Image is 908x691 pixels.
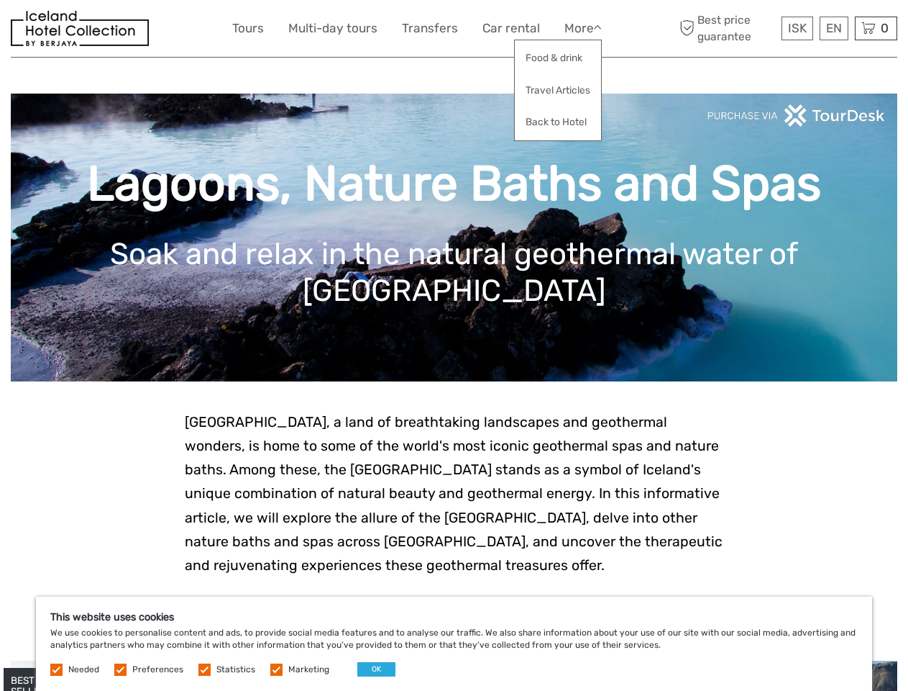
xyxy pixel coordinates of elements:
[676,12,778,44] span: Best price guarantee
[788,21,807,35] span: ISK
[879,21,891,35] span: 0
[232,18,264,39] a: Tours
[288,664,329,676] label: Marketing
[357,662,395,677] button: OK
[707,104,886,127] img: PurchaseViaTourDeskwhite.png
[50,611,858,623] h5: This website uses cookies
[482,18,540,39] a: Car rental
[11,11,149,46] img: 481-8f989b07-3259-4bb0-90ed-3da368179bdc_logo_small.jpg
[515,108,601,136] a: Back to Hotel
[185,414,723,574] span: [GEOGRAPHIC_DATA], a land of breathtaking landscapes and geothermal wonders, is home to some of t...
[32,236,876,309] h1: Soak and relax in the natural geothermal water of [GEOGRAPHIC_DATA]
[402,18,458,39] a: Transfers
[165,22,183,40] button: Open LiveChat chat widget
[515,76,601,104] a: Travel Articles
[820,17,848,40] div: EN
[68,664,99,676] label: Needed
[36,597,872,691] div: We use cookies to personalise content and ads, to provide social media features and to analyse ou...
[132,664,183,676] label: Preferences
[288,18,377,39] a: Multi-day tours
[32,155,876,213] h1: Lagoons, Nature Baths and Spas
[515,44,601,72] a: Food & drink
[20,25,162,37] p: We're away right now. Please check back later!
[216,664,255,676] label: Statistics
[564,18,602,39] a: More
